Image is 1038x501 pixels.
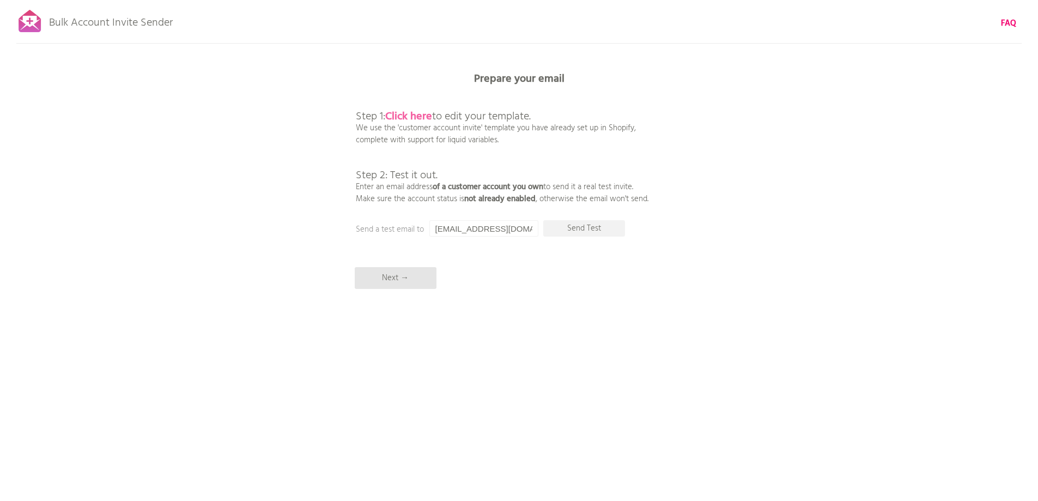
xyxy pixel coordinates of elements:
[356,167,438,184] span: Step 2: Test it out.
[464,192,536,206] b: not already enabled
[49,7,173,34] p: Bulk Account Invite Sender
[474,70,564,88] b: Prepare your email
[356,224,574,236] p: Send a test email to
[543,220,625,237] p: Send Test
[356,87,648,205] p: We use the 'customer account invite' template you have already set up in Shopify, complete with s...
[385,108,432,125] a: Click here
[355,267,436,289] p: Next →
[433,180,543,194] b: of a customer account you own
[1001,17,1016,29] a: FAQ
[1001,17,1016,30] b: FAQ
[356,108,531,125] span: Step 1: to edit your template.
